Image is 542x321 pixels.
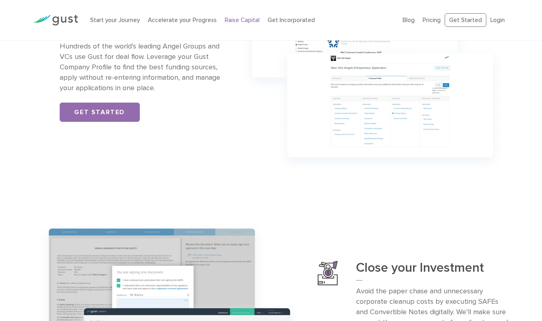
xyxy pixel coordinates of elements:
[423,16,441,24] a: Pricing
[33,15,78,26] img: Gust Logo
[403,16,415,24] a: Blog
[60,41,224,93] p: Hundreds of the world’s leading Angel Groups and VCs use Gust for deal flow. Leverage your Gust C...
[445,13,486,27] a: Get Started
[225,16,260,24] a: Raise Capital
[490,16,505,24] a: Login
[356,261,509,281] h3: Close your Investment
[268,16,315,24] a: Get Incorporated
[148,16,217,24] a: Accelerate your Progress
[60,103,140,122] a: Get Started
[90,16,140,24] a: Start your Journey
[318,261,338,285] img: Close Your Investment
